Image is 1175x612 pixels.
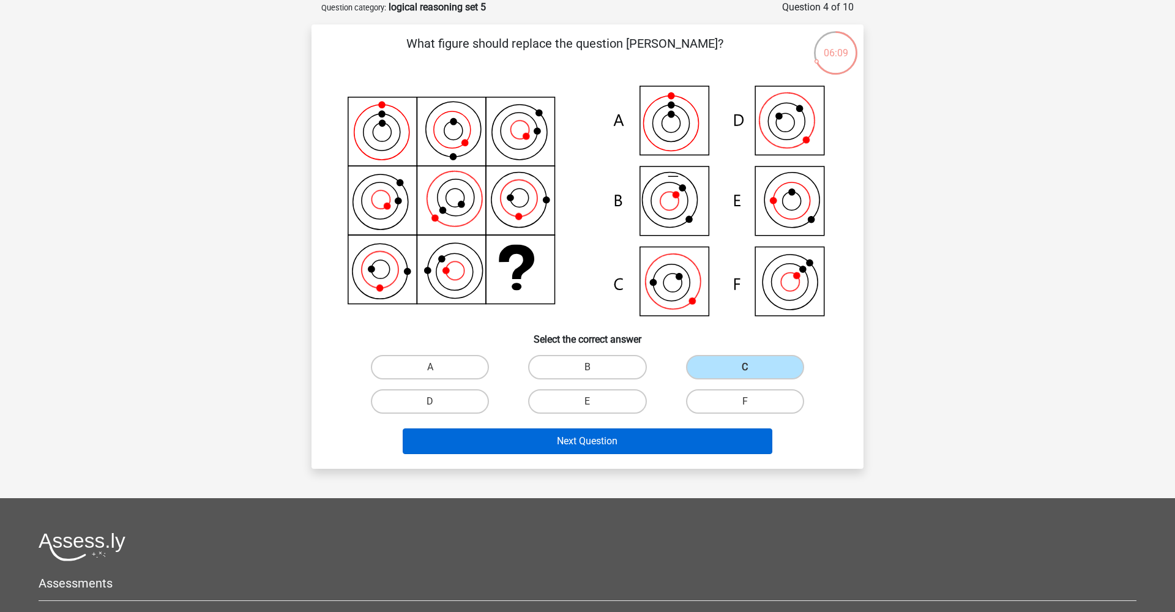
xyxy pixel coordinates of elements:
strong: logical reasoning set 5 [389,1,486,13]
h6: Select the correct answer [331,324,844,345]
label: F [686,389,804,414]
img: Assessly logo [39,532,125,561]
label: D [371,389,489,414]
label: A [371,355,489,379]
button: Next Question [403,428,773,454]
small: Question category: [321,3,386,12]
p: What figure should replace the question [PERSON_NAME]? [331,34,798,71]
div: 06:09 [813,30,859,61]
label: C [686,355,804,379]
label: E [528,389,646,414]
h5: Assessments [39,576,1136,591]
label: B [528,355,646,379]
